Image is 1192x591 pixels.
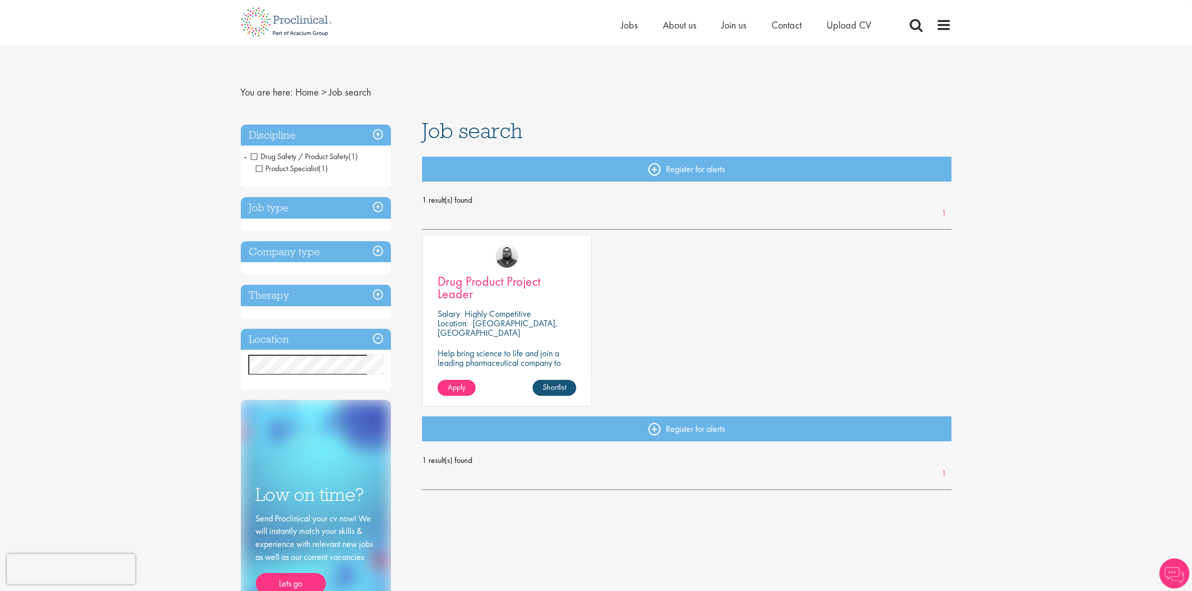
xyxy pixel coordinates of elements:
[296,86,319,99] a: breadcrumb link
[496,245,518,268] img: Ashley Bennett
[827,19,872,32] a: Upload CV
[663,19,697,32] a: About us
[251,151,358,162] span: Drug Safety / Product Safety
[422,157,952,182] a: Register for alerts
[241,197,391,219] h3: Job type
[533,380,576,396] a: Shortlist
[322,86,327,99] span: >
[937,468,952,479] a: 1
[422,117,523,144] span: Job search
[722,19,747,32] a: Join us
[241,329,391,350] h3: Location
[422,416,952,441] a: Register for alerts
[244,149,247,164] span: -
[241,285,391,306] h3: Therapy
[241,125,391,146] h3: Discipline
[448,382,466,392] span: Apply
[329,86,371,99] span: Job search
[256,485,376,504] h3: Low on time?
[438,273,541,302] span: Drug Product Project Leader
[438,275,576,300] a: Drug Product Project Leader
[438,380,476,396] a: Apply
[241,86,293,99] span: You are here:
[241,241,391,263] h3: Company type
[422,193,952,208] span: 1 result(s) found
[438,317,558,338] p: [GEOGRAPHIC_DATA], [GEOGRAPHIC_DATA]
[438,308,460,319] span: Salary
[349,151,358,162] span: (1)
[438,317,468,329] span: Location:
[256,163,319,174] span: Product Specialist
[621,19,638,32] a: Jobs
[256,163,328,174] span: Product Specialist
[937,208,952,219] a: 1
[1159,558,1189,588] img: Chatbot
[7,554,135,584] iframe: reCAPTCHA
[422,453,952,468] span: 1 result(s) found
[772,19,802,32] a: Contact
[465,308,531,319] p: Highly Competitive
[438,348,576,396] p: Help bring science to life and join a leading pharmaceutical company to play a key role in delive...
[319,163,328,174] span: (1)
[251,151,349,162] span: Drug Safety / Product Safety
